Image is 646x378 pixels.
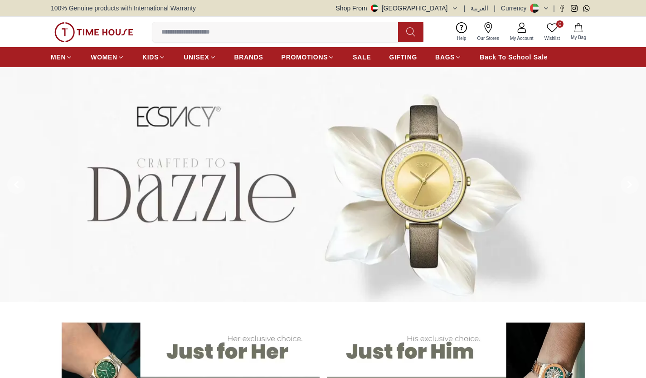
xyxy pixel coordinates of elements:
[567,34,590,41] span: My Bag
[142,49,165,65] a: KIDS
[494,4,495,13] span: |
[571,5,578,12] a: Instagram
[559,5,565,12] a: Facebook
[51,53,66,62] span: MEN
[51,49,73,65] a: MEN
[435,53,455,62] span: BAGS
[480,53,548,62] span: Back To School Sale
[474,35,503,42] span: Our Stores
[539,20,565,44] a: 0Wishlist
[282,53,328,62] span: PROMOTIONS
[565,21,592,43] button: My Bag
[553,4,555,13] span: |
[91,49,124,65] a: WOMEN
[184,53,209,62] span: UNISEX
[353,53,371,62] span: SALE
[282,49,335,65] a: PROMOTIONS
[371,5,378,12] img: United Arab Emirates
[501,4,530,13] div: Currency
[452,20,472,44] a: Help
[389,53,417,62] span: GIFTING
[234,49,263,65] a: BRANDS
[472,20,505,44] a: Our Stores
[464,4,466,13] span: |
[142,53,159,62] span: KIDS
[583,5,590,12] a: Whatsapp
[471,4,488,13] button: العربية
[453,35,470,42] span: Help
[435,49,461,65] a: BAGS
[51,4,196,13] span: 100% Genuine products with International Warranty
[506,35,537,42] span: My Account
[91,53,117,62] span: WOMEN
[184,49,216,65] a: UNISEX
[234,53,263,62] span: BRANDS
[480,49,548,65] a: Back To School Sale
[556,20,563,28] span: 0
[541,35,563,42] span: Wishlist
[389,49,417,65] a: GIFTING
[336,4,458,13] button: Shop From[GEOGRAPHIC_DATA]
[54,22,133,42] img: ...
[353,49,371,65] a: SALE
